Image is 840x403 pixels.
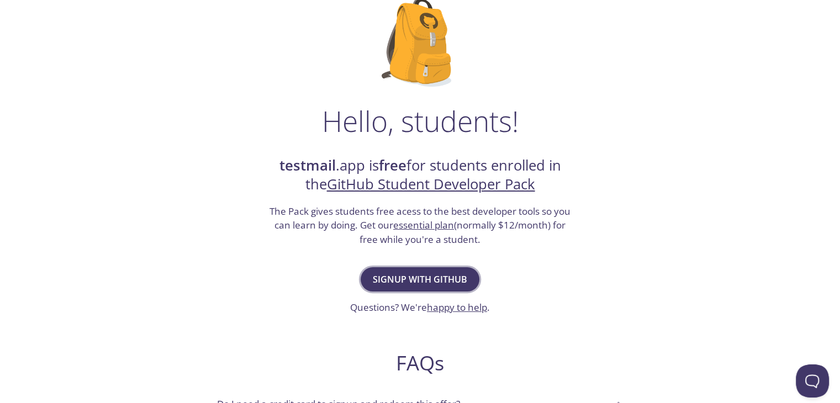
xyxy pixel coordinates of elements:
h2: FAQs [208,351,632,375]
iframe: Help Scout Beacon - Open [796,364,829,397]
a: happy to help [427,301,487,314]
span: Signup with GitHub [373,272,467,287]
h2: .app is for students enrolled in the [268,156,572,194]
strong: testmail [279,156,336,175]
strong: free [379,156,406,175]
button: Signup with GitHub [361,267,479,291]
a: GitHub Student Developer Pack [327,174,535,194]
h3: Questions? We're . [350,300,490,315]
a: essential plan [393,219,454,231]
h3: The Pack gives students free acess to the best developer tools so you can learn by doing. Get our... [268,204,572,247]
h1: Hello, students! [322,104,519,137]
